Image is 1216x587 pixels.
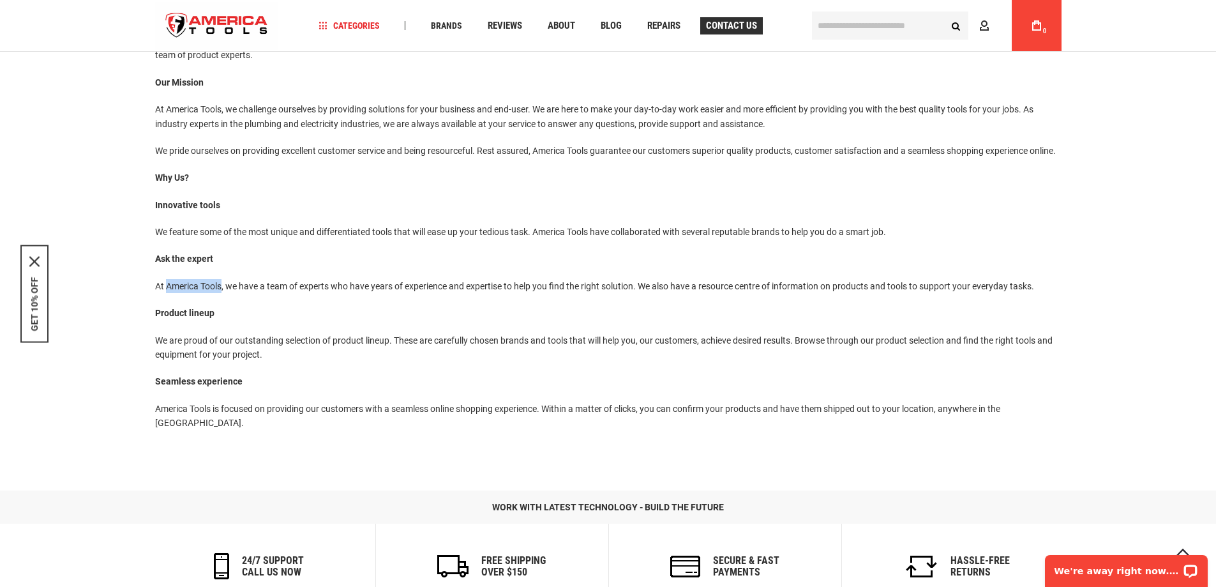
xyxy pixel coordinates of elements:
[642,17,686,34] a: Repairs
[29,256,40,266] button: Close
[155,2,279,50] img: America Tools
[155,75,1062,89] p: Our Mission
[488,21,522,31] span: Reviews
[155,252,1062,266] p: Ask the expert
[155,144,1062,158] p: We pride ourselves on providing excellent customer service and being resourceful. Rest assured, A...
[601,21,622,31] span: Blog
[1043,27,1047,34] span: 0
[944,13,968,38] button: Search
[542,17,581,34] a: About
[548,21,575,31] span: About
[155,402,1062,431] p: America Tools is focused on providing our customers with a seamless online shopping experience. W...
[700,17,763,34] a: Contact Us
[155,374,1062,388] p: Seamless experience
[155,198,1062,212] p: Innovative tools
[155,2,279,50] a: store logo
[595,17,627,34] a: Blog
[29,256,40,266] svg: close icon
[29,277,40,331] button: GET 10% OFF
[155,306,1062,320] p: Product lineup
[242,555,304,577] h6: 24/7 support call us now
[950,555,1010,577] h6: Hassle-Free Returns
[425,17,468,34] a: Brands
[431,21,462,30] span: Brands
[319,21,380,30] span: Categories
[155,225,1062,239] p: We feature some of the most unique and differentiated tools that will ease up your tedious task. ...
[481,555,546,577] h6: Free Shipping Over $150
[1037,547,1216,587] iframe: LiveChat chat widget
[155,333,1062,362] p: We are proud of our outstanding selection of product lineup. These are carefully chosen brands an...
[155,102,1062,131] p: At America Tools, we challenge ourselves by providing solutions for your business and end-user. W...
[482,17,528,34] a: Reviews
[155,279,1062,293] p: At America Tools, we have a team of experts who have years of experience and expertise to help yo...
[647,21,680,31] span: Repairs
[155,171,1062,185] p: Why Us?
[706,21,757,31] span: Contact Us
[313,17,386,34] a: Categories
[713,555,779,577] h6: secure & fast payments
